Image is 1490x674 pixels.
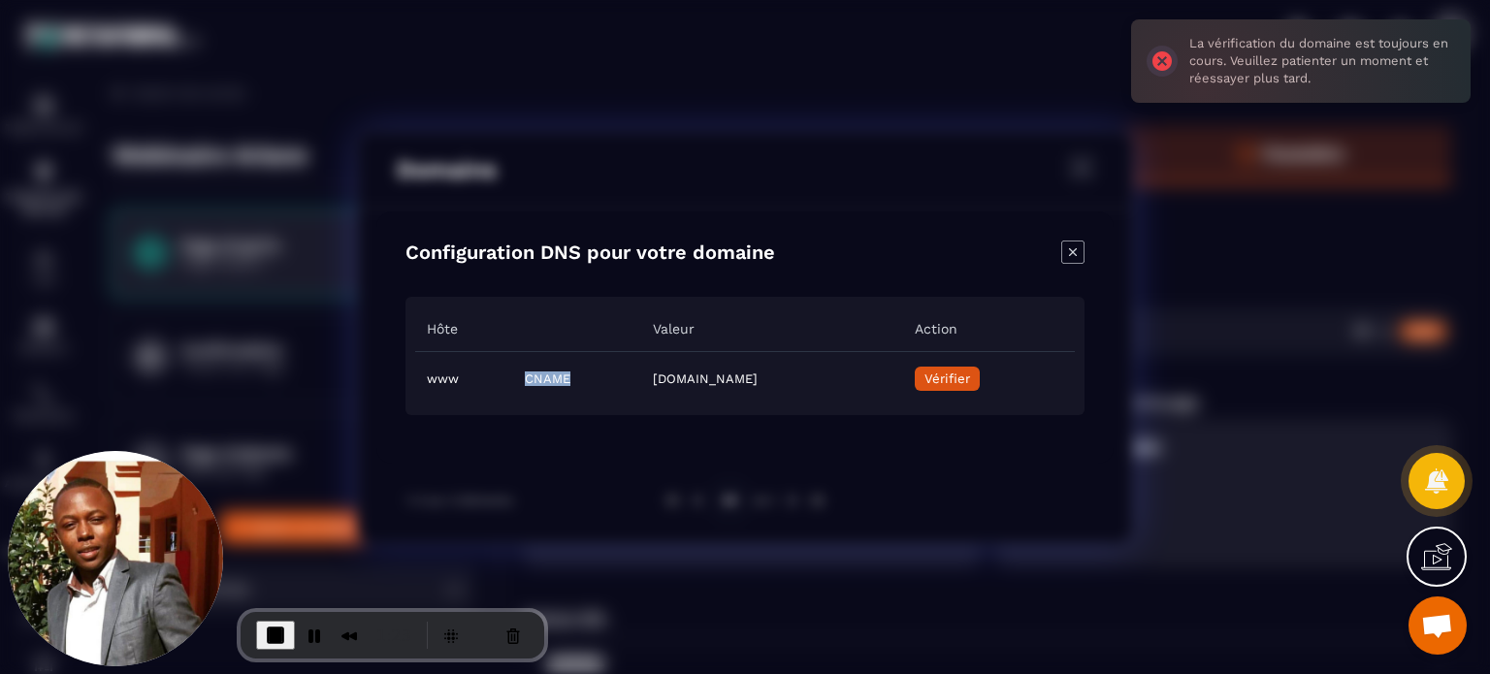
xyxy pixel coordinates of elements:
td: CNAME [513,351,641,405]
div: Close modal [1061,241,1085,268]
span: Vérifier [924,371,970,386]
td: [DOMAIN_NAME] [641,351,902,405]
th: Valeur [641,306,902,352]
button: Vérifier [915,367,980,391]
th: Hôte [415,306,513,352]
div: Ouvrir le chat [1409,596,1467,655]
td: www [415,351,513,405]
h4: Configuration DNS pour votre domaine [405,241,775,268]
th: Action [903,306,1075,352]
